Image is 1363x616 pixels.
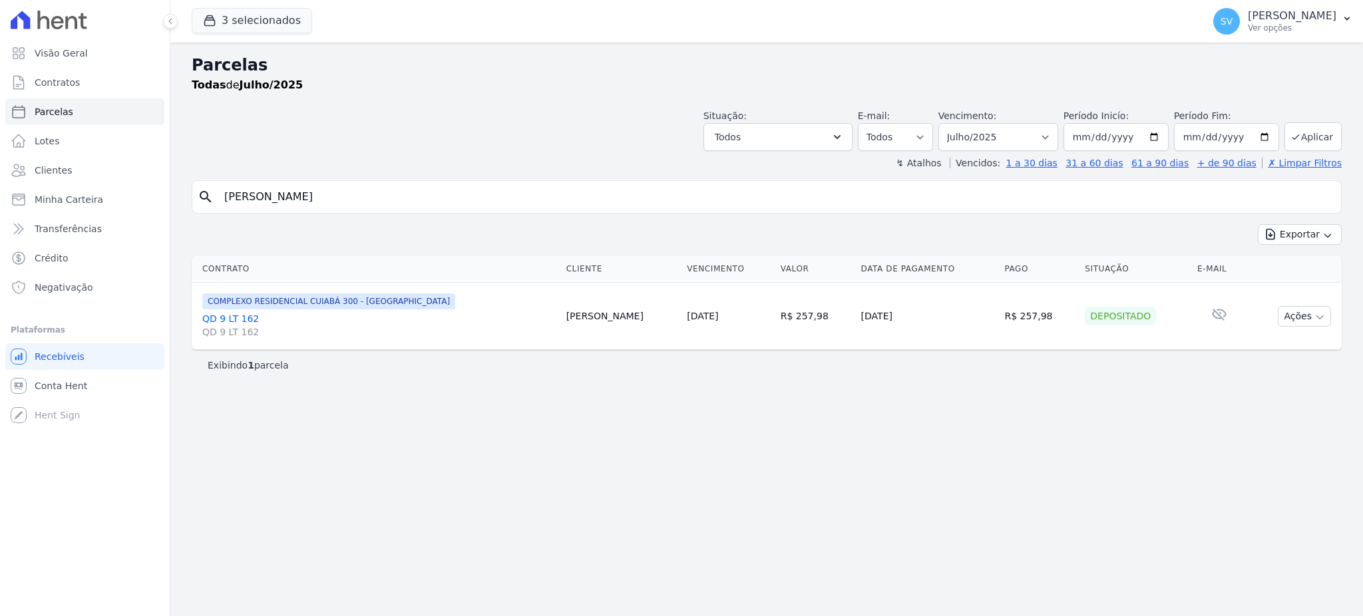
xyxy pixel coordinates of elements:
[703,110,747,121] label: Situação:
[561,255,682,283] th: Cliente
[896,158,941,168] label: ↯ Atalhos
[208,359,289,372] p: Exibindo parcela
[240,78,303,91] strong: Julho/2025
[5,186,164,213] a: Minha Carteira
[192,78,226,91] strong: Todas
[775,255,856,283] th: Valor
[248,360,254,371] b: 1
[5,69,164,96] a: Contratos
[35,47,88,60] span: Visão Geral
[1248,9,1336,23] p: [PERSON_NAME]
[561,283,682,350] td: [PERSON_NAME]
[5,343,164,370] a: Recebíveis
[5,245,164,271] a: Crédito
[35,76,80,89] span: Contratos
[775,283,856,350] td: R$ 257,98
[681,255,775,283] th: Vencimento
[1066,158,1123,168] a: 31 a 60 dias
[1192,255,1247,283] th: E-mail
[999,255,1079,283] th: Pago
[35,193,103,206] span: Minha Carteira
[1131,158,1189,168] a: 61 a 90 dias
[192,255,561,283] th: Contrato
[35,105,73,118] span: Parcelas
[1248,23,1336,33] p: Ver opções
[858,110,890,121] label: E-mail:
[1085,307,1156,325] div: Depositado
[999,283,1079,350] td: R$ 257,98
[35,222,102,235] span: Transferências
[687,311,718,321] a: [DATE]
[192,53,1342,77] h2: Parcelas
[192,77,303,93] p: de
[1221,17,1233,26] span: SV
[1258,224,1342,245] button: Exportar
[1197,158,1257,168] a: + de 90 dias
[5,373,164,399] a: Conta Hent
[1278,306,1331,327] button: Ações
[202,293,455,309] span: COMPLEXO RESIDENCIAL CUIABÁ 300 - [GEOGRAPHIC_DATA]
[5,128,164,154] a: Lotes
[715,129,741,145] span: Todos
[1203,3,1363,40] button: SV [PERSON_NAME] Ver opções
[216,184,1336,210] input: Buscar por nome do lote ou do cliente
[1284,122,1342,151] button: Aplicar
[5,157,164,184] a: Clientes
[35,379,87,392] span: Conta Hent
[35,350,85,363] span: Recebíveis
[856,283,1000,350] td: [DATE]
[1174,109,1279,123] label: Período Fim:
[198,189,214,205] i: search
[35,251,69,265] span: Crédito
[202,312,556,339] a: QD 9 LT 162QD 9 LT 162
[938,110,996,121] label: Vencimento:
[1079,255,1192,283] th: Situação
[35,134,60,148] span: Lotes
[11,322,159,338] div: Plataformas
[202,325,556,339] span: QD 9 LT 162
[5,40,164,67] a: Visão Geral
[1262,158,1342,168] a: ✗ Limpar Filtros
[35,164,72,177] span: Clientes
[703,123,853,151] button: Todos
[192,8,312,33] button: 3 selecionados
[950,158,1000,168] label: Vencidos:
[856,255,1000,283] th: Data de Pagamento
[35,281,93,294] span: Negativação
[5,98,164,125] a: Parcelas
[5,216,164,242] a: Transferências
[5,274,164,301] a: Negativação
[1006,158,1058,168] a: 1 a 30 dias
[1064,110,1129,121] label: Período Inicío:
